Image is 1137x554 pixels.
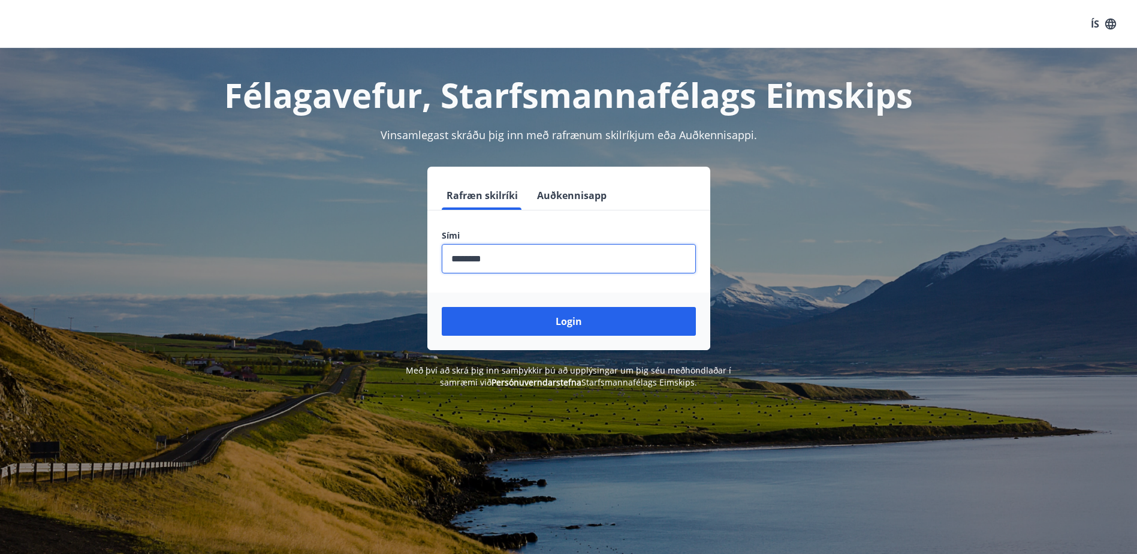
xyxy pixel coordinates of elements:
[442,307,696,336] button: Login
[152,72,986,118] h1: Félagavefur, Starfsmannafélags Eimskips
[442,181,523,210] button: Rafræn skilríki
[491,377,581,388] a: Persónuverndarstefna
[1084,13,1123,35] button: ÍS
[532,181,611,210] button: Auðkennisapp
[442,230,696,242] label: Sími
[406,365,731,388] span: Með því að skrá þig inn samþykkir þú að upplýsingar um þig séu meðhöndlaðar í samræmi við Starfsm...
[381,128,757,142] span: Vinsamlegast skráðu þig inn með rafrænum skilríkjum eða Auðkennisappi.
